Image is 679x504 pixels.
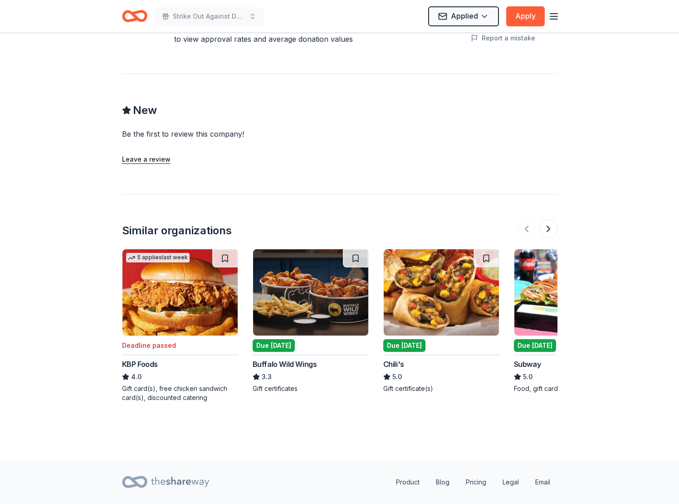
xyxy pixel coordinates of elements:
[528,473,557,491] a: Email
[122,5,147,27] a: Home
[122,359,158,370] div: KBP Foods
[523,371,532,382] span: 5.0
[389,473,427,491] a: Product
[122,384,238,402] div: Gift card(s), free chicken sandwich card(s), discounted catering
[253,359,317,370] div: Buffalo Wild Wings
[495,473,526,491] a: Legal
[514,249,630,393] a: Image for SubwayDue [DATE]Subway5.0Food, gift card(s)
[253,339,295,352] div: Due [DATE]
[392,371,402,382] span: 5.0
[389,473,557,491] nav: quick links
[122,154,171,165] button: Leave a review
[514,339,556,352] div: Due [DATE]
[451,10,478,22] span: Applied
[122,340,176,351] div: Deadline passed
[155,7,264,25] button: Strike Out Against Domestic Violence
[122,249,238,336] img: Image for KBP Foods
[383,249,499,393] a: Image for Chili'sDue [DATE]Chili's5.0Gift certificate(s)
[383,359,404,370] div: Chili's
[383,339,425,352] div: Due [DATE]
[428,6,499,26] button: Applied
[122,249,238,402] a: Image for KBP Foods5 applieslast weekDeadline passedKBP Foods4.0Gift card(s), free chicken sandwi...
[173,11,245,22] span: Strike Out Against Domestic Violence
[122,128,354,139] div: Be the first to review this company!
[126,253,190,262] div: 5 applies last week
[253,249,368,336] img: Image for Buffalo Wild Wings
[133,103,157,118] span: New
[383,384,499,393] div: Gift certificate(s)
[262,371,272,382] span: 3.3
[429,473,457,491] a: Blog
[514,384,630,393] div: Food, gift card(s)
[506,6,545,26] button: Apply
[122,223,232,238] div: Similar organizations
[384,249,499,336] img: Image for Chili's
[131,371,142,382] span: 4.0
[471,33,535,44] button: Report a mistake
[253,249,369,393] a: Image for Buffalo Wild WingsDue [DATE]Buffalo Wild Wings3.3Gift certificates
[459,473,493,491] a: Pricing
[253,384,369,393] div: Gift certificates
[514,359,541,370] div: Subway
[514,249,630,336] img: Image for Subway
[122,34,405,44] div: to view approval rates and average donation values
